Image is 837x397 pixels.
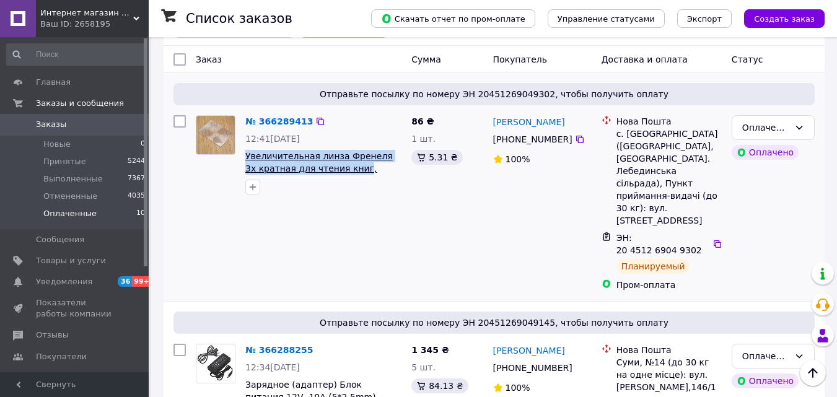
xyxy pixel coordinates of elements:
[616,115,722,128] div: Нова Пошта
[128,156,145,167] span: 5244
[616,233,702,255] span: ЭН: 20 4512 6904 9302
[732,13,825,23] a: Создать заказ
[732,145,799,160] div: Оплачено
[36,255,106,266] span: Товары и услуги
[800,360,826,386] button: Наверх
[245,345,313,355] a: № 366288255
[602,55,688,64] span: Доставка и оплата
[43,173,103,185] span: Выполненные
[616,279,722,291] div: Пром-оплата
[677,9,732,28] button: Экспорт
[548,9,665,28] button: Управление статусами
[36,351,87,362] span: Покупатели
[411,150,462,165] div: 5.31 ₴
[6,43,146,66] input: Поиск
[136,208,145,219] span: 10
[36,276,92,287] span: Уведомления
[411,55,441,64] span: Сумма
[506,383,530,393] span: 100%
[36,329,69,341] span: Отзывы
[36,119,66,130] span: Заказы
[493,134,572,144] span: [PHONE_NUMBER]
[43,191,97,202] span: Отмененные
[245,134,300,144] span: 12:41[DATE]
[411,362,436,372] span: 5 шт.
[742,121,789,134] div: Оплаченный
[616,356,722,393] div: Суми, №14 (до 30 кг на одне місце): вул. [PERSON_NAME],146/1
[558,14,655,24] span: Управление статусами
[43,139,71,150] span: Новые
[371,9,535,28] button: Скачать отчет по пром-оплате
[36,297,115,320] span: Показатели работы компании
[43,208,97,219] span: Оплаченные
[186,11,292,26] h1: Список заказов
[411,345,449,355] span: 1 345 ₴
[40,19,149,30] div: Ваш ID: 2658195
[245,362,300,372] span: 12:34[DATE]
[141,139,145,150] span: 0
[178,88,810,100] span: Отправьте посылку по номеру ЭН 20451269049302, чтобы получить оплату
[196,345,235,383] img: Фото товару
[132,276,152,287] span: 99+
[506,154,530,164] span: 100%
[411,378,468,393] div: 84.13 ₴
[36,77,71,88] span: Главная
[245,151,393,186] a: Увеличительная линза Френеля 3х кратная для чтения книг, журналов 29,7*21 см
[732,55,763,64] span: Статус
[196,344,235,383] a: Фото товару
[493,116,565,128] a: [PERSON_NAME]
[493,55,548,64] span: Покупатель
[118,276,132,287] span: 36
[744,9,825,28] button: Создать заказ
[411,134,436,144] span: 1 шт.
[411,116,434,126] span: 86 ₴
[43,156,86,167] span: Принятые
[196,115,235,155] a: Фото товару
[616,128,722,227] div: с. [GEOGRAPHIC_DATA] ([GEOGRAPHIC_DATA], [GEOGRAPHIC_DATA]. Лебединська сільрада), Пункт прийманн...
[742,349,789,363] div: Оплаченный
[36,234,84,245] span: Сообщения
[616,344,722,356] div: Нова Пошта
[128,173,145,185] span: 7367
[381,13,525,24] span: Скачать отчет по пром-оплате
[687,14,722,24] span: Экспорт
[36,98,124,109] span: Заказы и сообщения
[196,55,222,64] span: Заказ
[245,116,313,126] a: № 366289413
[616,259,690,274] div: Планируемый
[178,316,810,329] span: Отправьте посылку по номеру ЭН 20451269049145, чтобы получить оплату
[128,191,145,202] span: 4035
[493,363,572,373] span: [PHONE_NUMBER]
[732,373,799,388] div: Оплачено
[493,344,565,357] a: [PERSON_NAME]
[40,7,133,19] span: Интернет магазин baksic с аукро
[754,14,815,24] span: Создать заказ
[196,116,235,154] img: Фото товару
